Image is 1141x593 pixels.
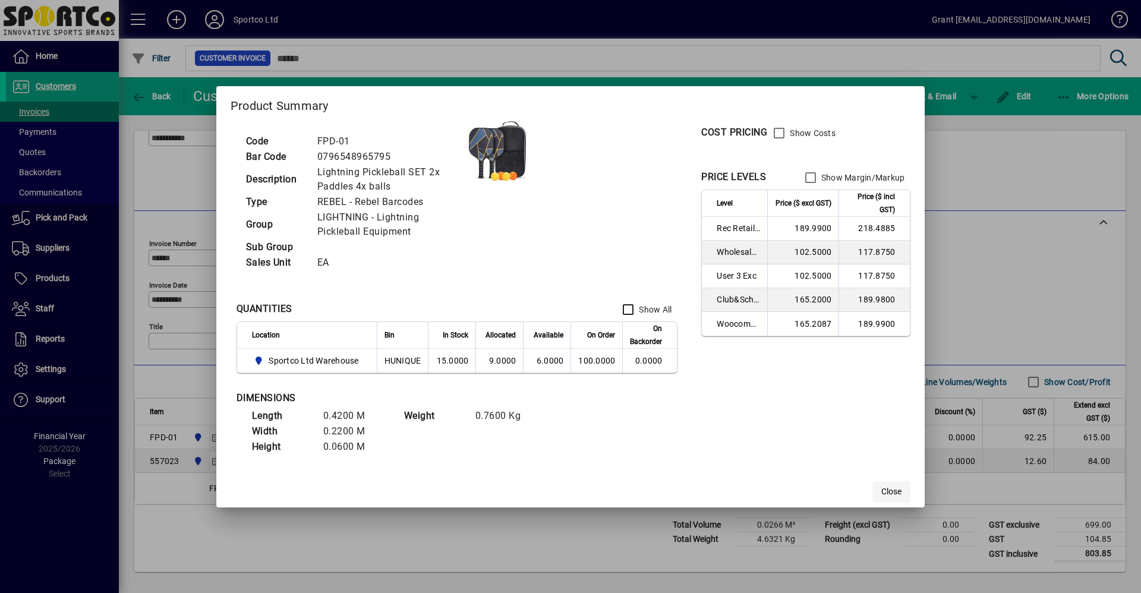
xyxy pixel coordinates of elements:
[717,318,760,330] span: Woocommerce Retail
[523,349,570,373] td: 6.0000
[787,127,836,139] label: Show Costs
[475,349,523,373] td: 9.0000
[636,304,672,316] label: Show All
[846,190,895,216] span: Price ($ incl GST)
[237,302,292,316] div: QUANTITIES
[767,312,839,336] td: 165.2087
[881,485,902,498] span: Close
[311,194,468,210] td: REBEL - Rebel Barcodes
[622,349,677,373] td: 0.0000
[717,294,760,305] span: Club&School Exc
[317,424,389,439] td: 0.2200 M
[767,288,839,312] td: 165.2000
[717,222,760,234] span: Rec Retail Inc
[717,270,760,282] span: User 3 Exc
[767,264,839,288] td: 102.5000
[240,134,311,149] td: Code
[587,329,615,342] span: On Order
[240,149,311,165] td: Bar Code
[246,439,317,455] td: Height
[717,197,733,210] span: Level
[246,424,317,439] td: Width
[486,329,516,342] span: Allocated
[872,481,910,503] button: Close
[311,165,468,194] td: Lightning Pickleball SET 2x Paddles 4x balls
[311,255,468,270] td: EA
[534,329,563,342] span: Available
[240,255,311,270] td: Sales Unit
[701,170,766,184] div: PRICE LEVELS
[240,165,311,194] td: Description
[240,210,311,239] td: Group
[819,172,905,184] label: Show Margin/Markup
[839,264,910,288] td: 117.8750
[468,121,528,181] img: contain
[240,194,311,210] td: Type
[311,149,468,165] td: 0796548965795
[252,354,364,368] span: Sportco Ltd Warehouse
[839,312,910,336] td: 189.9900
[240,239,311,255] td: Sub Group
[398,408,469,424] td: Weight
[578,356,615,365] span: 100.0000
[252,329,280,342] span: Location
[311,134,468,149] td: FPD-01
[469,408,541,424] td: 0.7600 Kg
[317,439,389,455] td: 0.0600 M
[428,349,475,373] td: 15.0000
[630,322,662,348] span: On Backorder
[767,217,839,241] td: 189.9900
[839,217,910,241] td: 218.4885
[246,408,317,424] td: Length
[776,197,831,210] span: Price ($ excl GST)
[311,210,468,239] td: LIGHTNING - Lightning Pickleball Equipment
[216,86,925,121] h2: Product Summary
[237,391,534,405] div: DIMENSIONS
[839,241,910,264] td: 117.8750
[384,329,395,342] span: Bin
[443,329,468,342] span: In Stock
[377,349,428,373] td: HUNIQUE
[767,241,839,264] td: 102.5000
[839,288,910,312] td: 189.9800
[717,246,760,258] span: Wholesale Exc
[269,355,358,367] span: Sportco Ltd Warehouse
[701,125,767,140] div: COST PRICING
[317,408,389,424] td: 0.4200 M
